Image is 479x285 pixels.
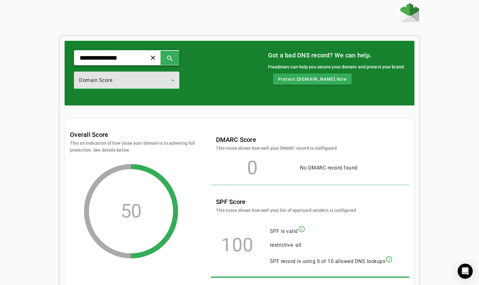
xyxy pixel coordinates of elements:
[70,130,108,140] mat-card-title: Overall Score
[216,242,259,248] div: 100
[298,225,305,233] mat-icon: info_outline
[121,208,142,214] div: 50
[270,242,302,248] span: restrictive -all
[216,165,289,171] div: 0
[70,140,195,153] mat-card-subtitle: This an indication of how close your domain is to acheving full protection. See details below.
[385,255,393,263] mat-icon: info_outline
[268,63,405,70] div: Fraudmarc can help you secure your domain and protect your brand.
[270,228,298,234] span: SPF is valid
[400,3,419,22] img: Fraudmarc Logo
[273,73,352,85] button: Protect [DOMAIN_NAME] Now
[216,145,337,152] mat-card-subtitle: This score shows how well your DMARC record is configured
[458,264,473,279] div: Open Intercom Messenger
[216,135,337,145] mat-card-title: DMARC Score
[268,50,405,60] mat-card-title: Got a bad DNS record? We can help.
[400,3,419,24] a: Home
[300,165,358,171] span: No DMARC record found
[216,197,356,207] mat-card-title: SPF Score
[270,258,386,264] span: SPF record is using 0 of 10 allowed DNS lookups
[216,207,356,214] mat-card-subtitle: This score shows how well your list of approved senders is configured
[79,77,112,83] span: Domain Score
[278,76,347,82] span: Protect [DOMAIN_NAME] Now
